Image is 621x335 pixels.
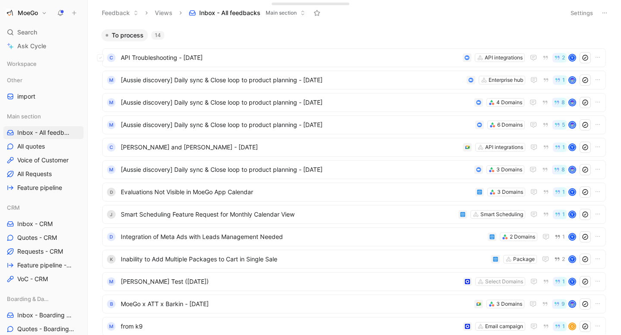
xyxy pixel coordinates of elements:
span: Inbox - All feedbacks [199,9,260,17]
a: M[PERSON_NAME] Test ([DATE])Select Domains1Y [102,272,606,291]
span: Feature pipeline - CRM [17,261,73,270]
a: Ask Cycle [3,40,84,53]
a: All Requests [3,167,84,180]
a: M[Aussie discovery] Daily sync & Close loop to product planning - [DATE]4 Domains8avatar [102,93,606,112]
a: DEvaluations Not Visible in MoeGo App Calendar3 Domains1Y [102,183,606,202]
span: Quotes - Boarding & daycare [17,325,74,333]
span: 9 [561,301,565,307]
div: Y [569,144,575,150]
span: [Aussie discovery] Daily sync & Close loop to product planning - [DATE] [121,75,463,85]
a: Inbox - All feedbacks [3,126,84,139]
div: M [107,121,116,129]
button: 1 [553,277,567,286]
span: Workspace [7,59,37,68]
a: Feature pipeline [3,181,84,194]
div: Main sectionInbox - All feedbacksAll quotesVoice of CustomerAll RequestsFeature pipeline [3,110,84,194]
span: [Aussie discovery] Daily sync & Close loop to product planning - [DATE] [121,120,472,130]
span: [Aussie discovery] Daily sync & Close loop to product planning - [DATE] [121,97,471,108]
div: Y [569,256,575,262]
a: M[Aussie discovery] Daily sync & Close loop to product planning - [DATE]Enterprise hub1avatar [102,71,606,90]
div: 3 Domains [496,300,522,308]
span: 5 [562,122,565,127]
div: 14 [151,31,164,40]
span: Inbox - Boarding & daycare [17,311,74,319]
span: Main section [7,112,41,121]
span: CRM [7,203,20,212]
span: VoC - CRM [17,275,48,283]
div: D [107,233,116,241]
span: 1 [562,234,565,239]
img: avatar [569,99,575,105]
div: 6 Domains [497,121,523,129]
div: CRM [3,201,84,214]
a: Requests - CRM [3,245,84,258]
span: 2 [562,55,565,60]
span: Integration of Meta Ads with Leads Management Needed [121,232,484,242]
a: KInability to Add Multiple Packages to Cart in Single SalePackage2Y [102,250,606,269]
div: C [107,143,116,152]
span: API Troubleshooting - [DATE] [121,53,459,63]
button: 1 [553,232,567,242]
button: 1 [553,322,567,331]
button: 9 [552,299,567,309]
a: C[PERSON_NAME] and [PERSON_NAME] - [DATE]API integrations1Y [102,138,606,157]
span: 1 [562,78,565,83]
div: C [107,53,116,62]
span: 2 [562,257,565,262]
div: Main section [3,110,84,123]
a: Voice of Customer [3,154,84,167]
div: J [107,210,116,219]
div: g [569,323,575,329]
div: CRMInbox - CRMQuotes - CRMRequests - CRMFeature pipeline - CRMVoC - CRM [3,201,84,285]
span: import [17,92,35,101]
span: Inbox - CRM [17,220,53,228]
div: API integrations [485,53,523,62]
div: 3 Domains [497,188,523,196]
div: M [107,322,116,331]
div: M [107,98,116,107]
div: Search [3,26,84,39]
button: 8 [552,98,567,107]
span: Inability to Add Multiple Packages to Cart in Single Sale [121,254,488,264]
button: To process [101,29,148,41]
span: 8 [561,167,565,172]
span: Inbox - All feedbacks [17,128,72,137]
img: avatar [569,167,575,173]
div: K [107,255,116,264]
button: Views [151,6,176,19]
a: import [3,90,84,103]
button: Feedback [98,6,142,19]
span: Evaluations Not Visible in MoeGo App Calendar [121,187,472,197]
span: 1 [562,324,565,329]
a: M[Aussie discovery] Daily sync & Close loop to product planning - [DATE]6 Domains5avatar [102,115,606,134]
span: To process [112,31,144,40]
span: MoeGo x ATT x Barkin - [DATE] [121,299,471,309]
div: M [107,165,116,174]
button: 5 [552,120,567,130]
div: Email campaign [485,322,523,331]
span: [PERSON_NAME] Test ([DATE]) [121,276,460,287]
div: API integrations [485,143,523,152]
div: Y [569,189,575,195]
span: Boarding & Daycare [7,295,50,303]
div: Smart Scheduling [480,210,523,219]
a: Inbox - Boarding & daycare [3,309,84,322]
a: DIntegration of Meta Ads with Leads Management Needed2 Domains1Y [102,227,606,246]
div: Enterprise hub [489,76,523,84]
h1: MoeGo [18,9,38,17]
span: Feature pipeline [17,183,62,192]
img: avatar [569,77,575,83]
span: All quotes [17,142,45,151]
span: Search [17,27,37,37]
span: All Requests [17,170,52,178]
div: 4 Domains [496,98,522,107]
span: 1 [562,145,565,150]
div: Y [569,55,575,61]
button: Inbox - All feedbacksMain section [185,6,309,19]
div: Y [569,279,575,285]
button: 2 [552,53,567,62]
span: [Aussie discovery] Daily sync & Close loop to product planning - [DATE] [121,164,471,175]
div: Workspace [3,57,84,70]
a: JSmart Scheduling Feature Request for Monthly Calendar ViewSmart Scheduling1Y [102,205,606,224]
a: M[Aussie discovery] Daily sync & Close loop to product planning - [DATE]3 Domains8avatar [102,160,606,179]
